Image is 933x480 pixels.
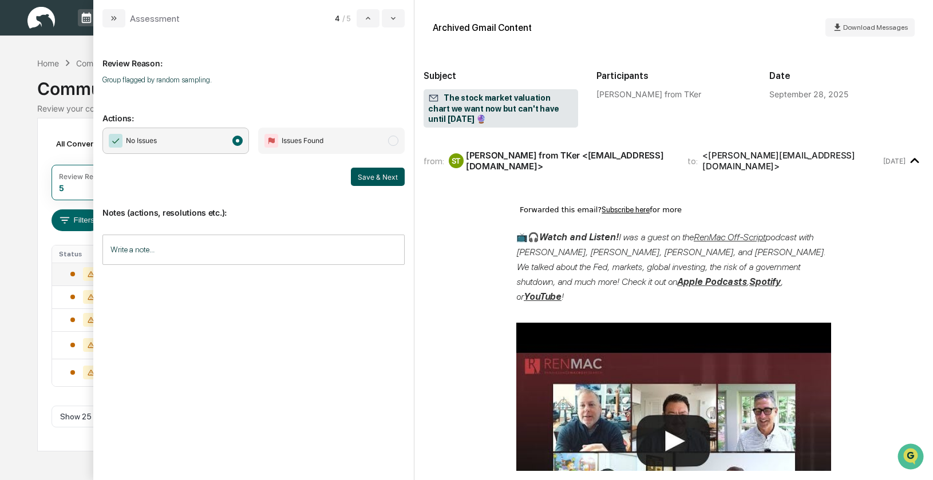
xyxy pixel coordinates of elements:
p: Notes (actions, resolutions etc.): [102,194,405,217]
button: Save & Next [351,168,405,186]
div: Archived Gmail Content [433,22,532,33]
div: <[PERSON_NAME][EMAIL_ADDRESS][DOMAIN_NAME]> [702,150,880,172]
div: Review your communication records across channels [37,104,896,113]
div: Assessment [130,13,180,24]
a: Powered byPylon [81,193,139,203]
span: ! [562,291,564,302]
span: I was a guest on the [619,232,694,243]
div: September 28, 2025 [769,89,848,99]
time: Sunday, September 28, 2025 at 7:11:39 AM [883,157,906,165]
h2: Date [769,70,924,81]
img: logo [27,7,55,29]
span: 📺🎧 [516,232,539,243]
p: How can we help? [11,24,208,42]
div: 🖐️ [11,145,21,154]
h2: Subject [424,70,578,81]
span: Attestations [94,144,142,156]
div: 🔎 [11,167,21,176]
div: Communications Archive [37,69,896,99]
div: ST [449,153,464,168]
span: Preclearance [23,144,74,156]
span: Data Lookup [23,166,72,177]
div: Review Required [59,172,114,181]
a: Spotify [749,276,781,287]
a: 🔎Data Lookup [7,161,77,182]
span: Forwarded this email? for more [520,205,682,214]
a: Apple Podcasts [677,276,747,287]
div: 5 [59,183,64,193]
iframe: Open customer support [896,442,927,473]
button: Download Messages [825,18,915,37]
div: All Conversations [52,134,138,153]
span: 4 [335,14,340,23]
span: to: [687,156,698,166]
th: Status [52,245,117,263]
a: YouTube [524,291,562,302]
button: Start new chat [195,91,208,105]
span: Pylon [114,194,139,203]
span: Issues Found [282,135,323,146]
button: Filters [52,209,101,231]
img: Checkmark [109,134,122,148]
div: We're available if you need us! [39,99,145,108]
span: from: [424,156,444,166]
img: 1746055101610-c473b297-6a78-478c-a979-82029cc54cd1 [11,88,32,108]
div: Home [37,58,59,68]
span: Download Messages [843,23,908,31]
span: No Issues [126,135,157,146]
h2: Participants [596,70,751,81]
div: [PERSON_NAME] from TKer <[EMAIL_ADDRESS][DOMAIN_NAME]> [466,150,674,172]
div: Start new chat [39,88,188,99]
div: 🗄️ [83,145,92,154]
div: [PERSON_NAME] from TKer [596,89,751,99]
a: 🗄️Attestations [78,140,147,160]
div: Communications Archive [76,58,169,68]
a: RenMac Off-Script [694,232,765,243]
span: / 5 [342,14,354,23]
p: Review Reason: [102,45,405,68]
a: 🖐️Preclearance [7,140,78,160]
span: The stock market valuation chart we want now but can't have until [DATE] 🔮 [428,93,574,125]
img: Flag [264,134,278,148]
a: Subscribe here [602,205,650,214]
span: , [747,276,749,287]
p: Actions: [102,100,405,123]
strong: Watch and Listen! [539,232,619,243]
p: Group flagged by random sampling. [102,76,405,84]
